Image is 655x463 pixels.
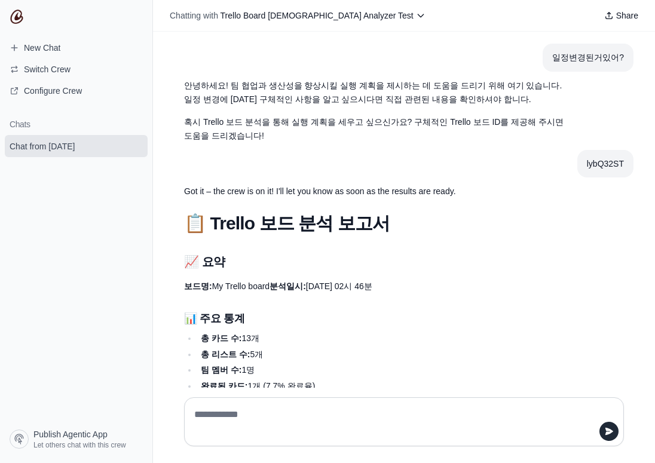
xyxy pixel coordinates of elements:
[175,72,576,150] section: Response
[221,11,414,20] span: Trello Board [DEMOGRAPHIC_DATA] Analyzer Test
[197,379,567,393] li: 1개 (7.7% 완료율)
[5,135,148,157] a: Chat from [DATE]
[201,349,250,359] strong: 총 리스트 수:
[184,213,567,234] h1: 📋 Trello 보드 분석 보고서
[184,185,567,198] p: Got it – the crew is on it! I'll let you know as soon as the results are ready.
[33,428,108,440] span: Publish Agentic App
[10,10,24,24] img: CrewAI Logo
[33,440,126,450] span: Let others chat with this crew
[184,281,212,291] strong: 보드명:
[201,381,248,391] strong: 완료된 카드:
[184,115,567,143] p: 혹시 Trello 보드 분석을 통해 실행 계획을 세우고 싶으신가요? 구체적인 Trello 보드 ID를 제공해 주시면 도움을 드리겠습니다!
[184,280,567,293] p: My Trello board [DATE] 02시 46분
[5,425,148,453] a: Publish Agentic App Let others chat with this crew
[201,365,241,375] strong: 팀 멤버 수:
[5,38,148,57] a: New Chat
[599,7,643,24] button: Share
[270,281,306,291] strong: 분석일시:
[543,44,633,72] section: User message
[552,51,624,65] div: 일정변경된거있어?
[197,332,567,345] li: 13개
[5,81,148,100] a: Configure Crew
[5,60,148,79] button: Switch Crew
[197,363,567,377] li: 1명
[197,348,567,361] li: 5개
[175,177,576,206] section: Response
[170,10,218,22] span: Chatting with
[184,79,567,106] p: 안녕하세요! 팀 협업과 생산성을 향상시킬 실행 계획을 제시하는 데 도움을 드리기 위해 여기 있습니다. 일정 변경에 [DATE] 구체적인 사항을 알고 싶으시다면 직접 관련된 내...
[165,7,430,24] button: Chatting with Trello Board [DEMOGRAPHIC_DATA] Analyzer Test
[201,333,241,343] strong: 총 카드 수:
[587,157,624,171] div: lybQ32ST
[24,42,60,54] span: New Chat
[616,10,638,22] span: Share
[577,150,633,178] section: User message
[24,85,82,97] span: Configure Crew
[184,253,567,270] h2: 📈 요약
[10,140,75,152] span: Chat from [DATE]
[184,310,567,327] h3: 📊 주요 통계
[24,63,71,75] span: Switch Crew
